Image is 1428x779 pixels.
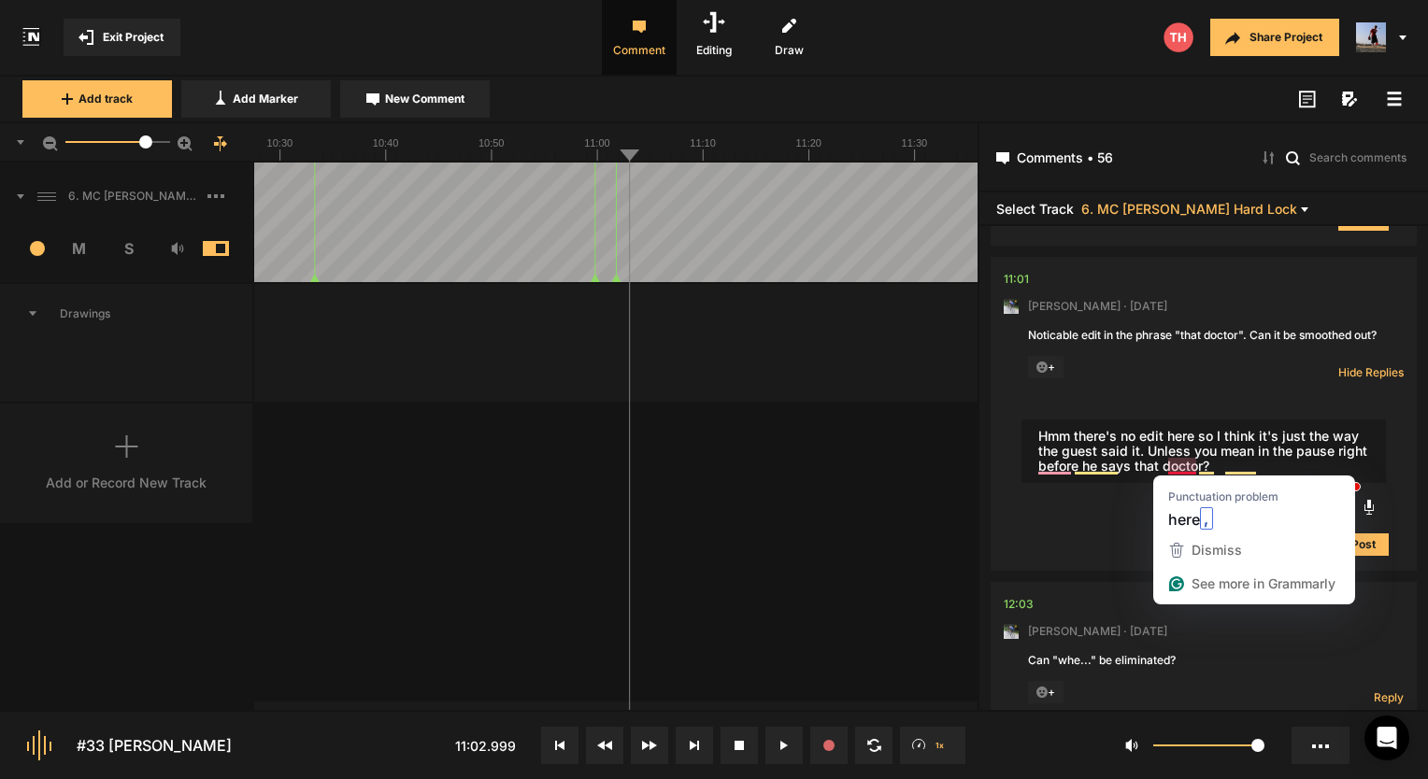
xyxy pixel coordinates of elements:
span: [PERSON_NAME] · [DATE] [1028,298,1167,315]
span: [PERSON_NAME] · [DATE] [1028,623,1167,640]
text: 11:10 [690,137,716,149]
span: M [55,237,105,260]
span: Add Marker [233,91,298,107]
button: Exit Project [64,19,180,56]
span: Hide Replies [1338,364,1404,380]
div: 11:01.746 [1004,270,1029,289]
button: Share Project [1210,19,1339,56]
span: + [1028,356,1064,378]
span: 6. MC [PERSON_NAME] Hard Lock [1081,202,1297,216]
text: 10:40 [373,137,399,149]
text: 11:30 [902,137,928,149]
img: ACg8ocJ5zrP0c3SJl5dKscm-Goe6koz8A9fWD7dpguHuX8DX5VIxymM=s96-c [1356,22,1386,52]
text: 10:50 [478,137,505,149]
div: Open Intercom Messenger [1364,715,1409,760]
img: letters [1164,22,1193,52]
button: Add Marker [181,80,331,118]
span: + [1028,681,1064,703]
span: Add track [79,91,133,107]
header: Comments • 56 [979,123,1428,192]
span: S [104,237,153,260]
text: 11:20 [796,137,822,149]
text: 10:30 [267,137,293,149]
span: Reply [1374,689,1404,705]
input: Search comments [1307,148,1411,166]
button: Add track [22,80,172,118]
div: Add or Record New Track [46,473,207,492]
button: New Comment [340,80,490,118]
button: Post [1338,533,1389,556]
img: ACg8ocLxXzHjWyafR7sVkIfmxRufCxqaSAR27SDjuE-ggbMy1qqdgD8=s96-c [1004,624,1019,639]
img: ACg8ocLxXzHjWyafR7sVkIfmxRufCxqaSAR27SDjuE-ggbMy1qqdgD8=s96-c [1004,299,1019,314]
div: Can "whe..." be eliminated? [1028,652,1379,669]
button: 1x [900,727,965,764]
div: 12:03.198 [1004,595,1034,614]
span: Exit Project [103,29,164,46]
span: 11:02.999 [455,738,516,754]
span: New Comment [385,91,464,107]
header: Select Track [979,192,1428,226]
div: #33 [PERSON_NAME] [77,734,232,757]
text: 11:00 [584,137,610,149]
span: 6. MC [PERSON_NAME] Hard Lock [61,188,207,205]
textarea: To enrich screen reader interactions, please activate Accessibility in Grammarly extension settings [1021,419,1386,483]
div: Noticable edit in the phrase "that doctor". Can it be smoothed out? [1028,327,1379,344]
